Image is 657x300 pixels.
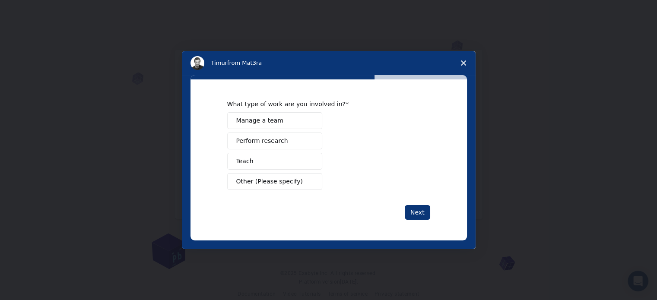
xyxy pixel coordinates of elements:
span: Close survey [451,51,476,75]
span: Other (Please specify) [236,177,303,186]
span: Support [17,6,48,14]
div: What type of work are you involved in? [227,100,417,108]
span: Manage a team [236,116,283,125]
span: Perform research [236,136,288,145]
button: Teach [227,153,322,170]
button: Next [405,205,430,220]
button: Manage a team [227,112,322,129]
button: Perform research [227,133,322,149]
img: Profile image for Timur [190,56,204,70]
span: Timur [211,60,227,66]
button: Other (Please specify) [227,173,322,190]
span: from Mat3ra [227,60,262,66]
span: Teach [236,157,254,166]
